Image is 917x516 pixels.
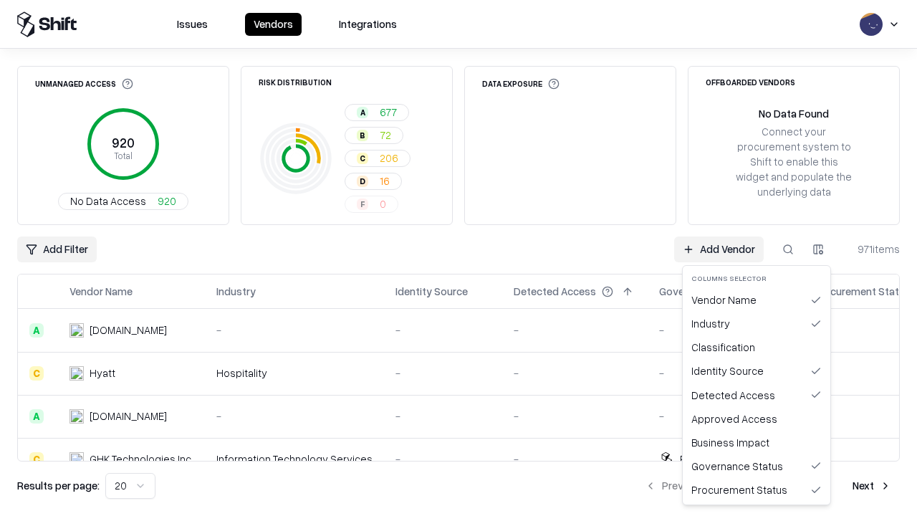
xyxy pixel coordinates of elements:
[29,366,44,381] div: C
[686,383,827,407] div: Detected Access
[659,365,791,381] div: -
[112,135,135,150] tspan: 920
[158,193,176,209] span: 920
[17,478,100,493] p: Results per page:
[686,359,827,383] div: Identity Source
[69,366,84,381] img: Hyatt
[69,409,84,424] img: primesec.co.il
[69,284,133,299] div: Vendor Name
[17,236,97,262] button: Add Filter
[259,78,332,86] div: Risk Distribution
[686,407,827,431] div: Approved Access
[90,322,167,338] div: [DOMAIN_NAME]
[35,78,133,90] div: Unmanaged Access
[380,173,390,188] span: 16
[114,150,133,161] tspan: Total
[216,322,373,338] div: -
[686,431,827,454] div: Business Impact
[395,284,468,299] div: Identity Source
[686,454,827,478] div: Governance Status
[686,269,827,288] div: Columns selector
[70,193,146,209] span: No Data Access
[686,335,827,359] div: Classification
[514,365,636,381] div: -
[659,408,791,424] div: -
[482,78,560,90] div: Data Exposure
[216,365,373,381] div: Hospitality
[357,130,368,141] div: B
[216,408,373,424] div: -
[380,150,398,166] span: 206
[514,451,636,467] div: -
[357,176,368,187] div: D
[245,13,302,36] button: Vendors
[686,312,827,335] div: Industry
[330,13,405,36] button: Integrations
[759,106,829,121] div: No Data Found
[844,473,900,499] button: Next
[659,284,751,299] div: Governance Status
[380,105,397,120] span: 677
[90,451,193,467] div: GHK Technologies Inc.
[29,323,44,338] div: A
[216,284,256,299] div: Industry
[680,451,764,467] div: Pending Approval
[395,365,491,381] div: -
[29,452,44,467] div: C
[216,451,373,467] div: Information Technology Services
[686,478,827,502] div: Procurement Status
[168,13,216,36] button: Issues
[514,408,636,424] div: -
[395,408,491,424] div: -
[686,288,827,312] div: Vendor Name
[29,409,44,424] div: A
[69,323,84,338] img: intrado.com
[395,451,491,467] div: -
[357,153,368,164] div: C
[69,452,84,467] img: GHK Technologies Inc.
[706,78,795,86] div: Offboarded Vendors
[659,322,791,338] div: -
[514,322,636,338] div: -
[842,242,900,257] div: 971 items
[90,365,115,381] div: Hyatt
[674,236,764,262] a: Add Vendor
[514,284,596,299] div: Detected Access
[357,107,368,118] div: A
[734,124,853,200] div: Connect your procurement system to Shift to enable this widget and populate the underlying data
[814,284,911,299] div: Procurement Status
[395,322,491,338] div: -
[380,128,391,143] span: 72
[90,408,167,424] div: [DOMAIN_NAME]
[636,473,900,499] nav: pagination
